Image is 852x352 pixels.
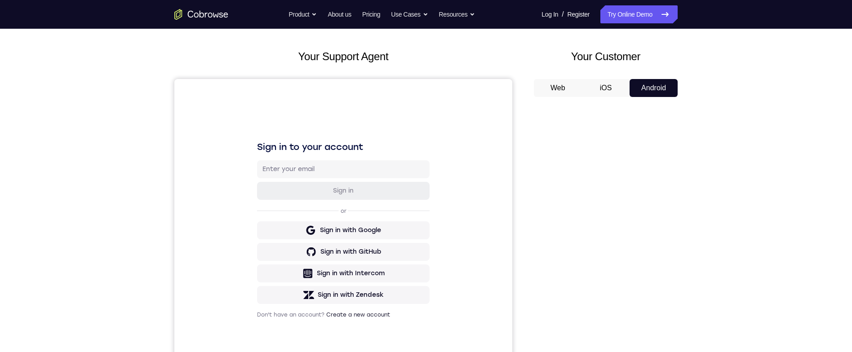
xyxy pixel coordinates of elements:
[541,5,558,23] a: Log In
[362,5,380,23] a: Pricing
[630,79,678,97] button: Android
[582,79,630,97] button: iOS
[391,5,428,23] button: Use Cases
[174,48,512,65] h2: Your Support Agent
[568,5,590,23] a: Register
[562,9,564,20] span: /
[534,79,582,97] button: Web
[600,5,678,23] a: Try Online Demo
[328,5,351,23] a: About us
[534,48,678,65] h2: Your Customer
[174,9,228,20] a: Go to the home page
[439,5,475,23] button: Resources
[289,5,317,23] button: Product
